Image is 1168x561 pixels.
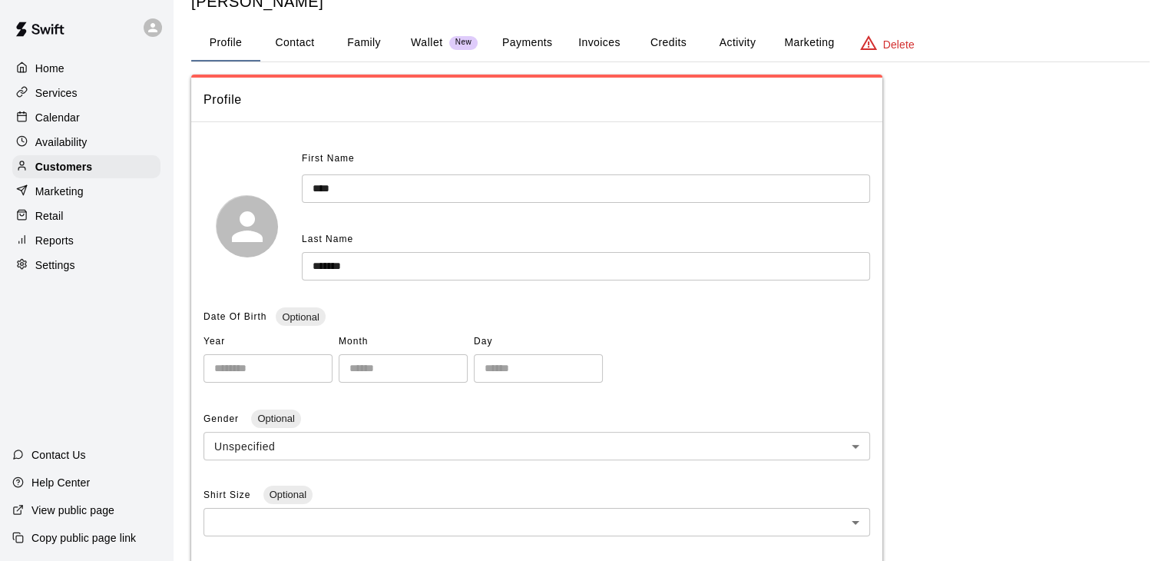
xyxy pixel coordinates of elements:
button: Payments [490,25,564,61]
p: Marketing [35,184,84,199]
button: Invoices [564,25,634,61]
button: Family [329,25,399,61]
span: Optional [276,311,325,323]
span: Gender [203,413,242,424]
span: Optional [251,413,300,424]
p: Availability [35,134,88,150]
p: Services [35,85,78,101]
button: Credits [634,25,703,61]
span: Last Name [302,234,353,244]
div: Unspecified [203,432,870,460]
a: Settings [12,254,160,277]
span: Profile [203,90,870,110]
button: Activity [703,25,772,61]
p: View public page [31,503,114,518]
a: Reports [12,229,160,252]
p: Delete [883,37,915,52]
button: Contact [260,25,329,61]
div: basic tabs example [191,25,1150,61]
span: Optional [263,489,313,500]
span: Date Of Birth [203,311,266,322]
span: Day [474,330,603,354]
p: Retail [35,208,64,224]
a: Availability [12,131,160,154]
a: Home [12,57,160,80]
button: Marketing [772,25,846,61]
p: Customers [35,159,92,174]
p: Wallet [411,35,443,51]
a: Marketing [12,180,160,203]
p: Home [35,61,65,76]
p: Settings [35,257,75,273]
p: Help Center [31,475,90,490]
a: Calendar [12,106,160,129]
span: First Name [302,147,355,171]
a: Services [12,81,160,105]
p: Copy public page link [31,530,136,546]
a: Customers [12,155,160,178]
a: Retail [12,204,160,227]
span: New [449,38,478,48]
span: Year [203,330,333,354]
p: Contact Us [31,447,86,463]
span: Shirt Size [203,490,254,500]
p: Calendar [35,110,80,125]
span: Month [339,330,468,354]
button: Profile [191,25,260,61]
p: Reports [35,233,74,248]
